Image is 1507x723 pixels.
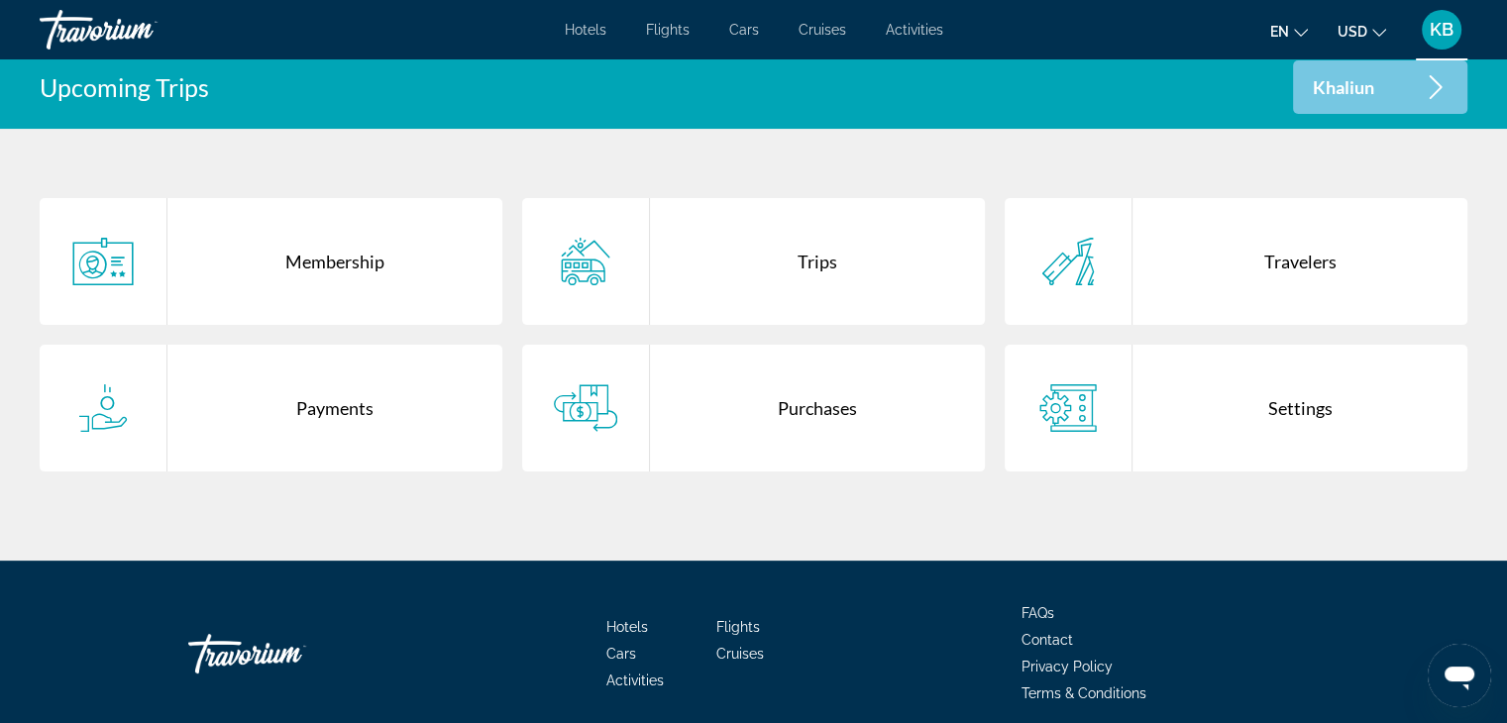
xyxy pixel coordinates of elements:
a: Contact [1022,632,1073,648]
div: Purchases [650,345,985,471]
a: Cruises [716,646,764,662]
span: KB [1430,20,1453,40]
div: Settings [1132,345,1467,471]
a: Membership [40,198,502,325]
div: Membership [167,198,502,325]
a: Travorium [40,4,238,55]
a: Cars [606,646,636,662]
a: Cars [729,22,759,38]
a: Settings [1005,345,1467,471]
a: Purchases [522,345,985,471]
a: Hotels [565,22,606,38]
a: Privacy Policy [1022,659,1113,674]
a: Go Home [188,624,386,683]
div: Travelers [1132,198,1467,325]
a: Activities [606,672,664,688]
a: Payments [40,345,502,471]
div: Payments [167,345,502,471]
a: FAQs [1022,605,1054,621]
a: Cruises [799,22,846,38]
a: Trips [522,198,985,325]
button: Change language [1270,17,1308,46]
a: Flights [646,22,690,38]
div: Trips [650,198,985,325]
button: Change currency [1338,17,1386,46]
iframe: Button to launch messaging window [1428,644,1491,707]
h2: Upcoming Trips [40,72,209,102]
span: en [1270,24,1289,40]
a: Hotels [606,619,648,635]
span: USD [1338,24,1367,40]
p: Khaliun [1313,79,1374,96]
a: Travelers [1005,198,1467,325]
button: User Menu [1416,9,1467,51]
a: Khaliun [1293,60,1467,114]
a: Terms & Conditions [1022,685,1146,701]
a: Flights [716,619,760,635]
a: Activities [886,22,943,38]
